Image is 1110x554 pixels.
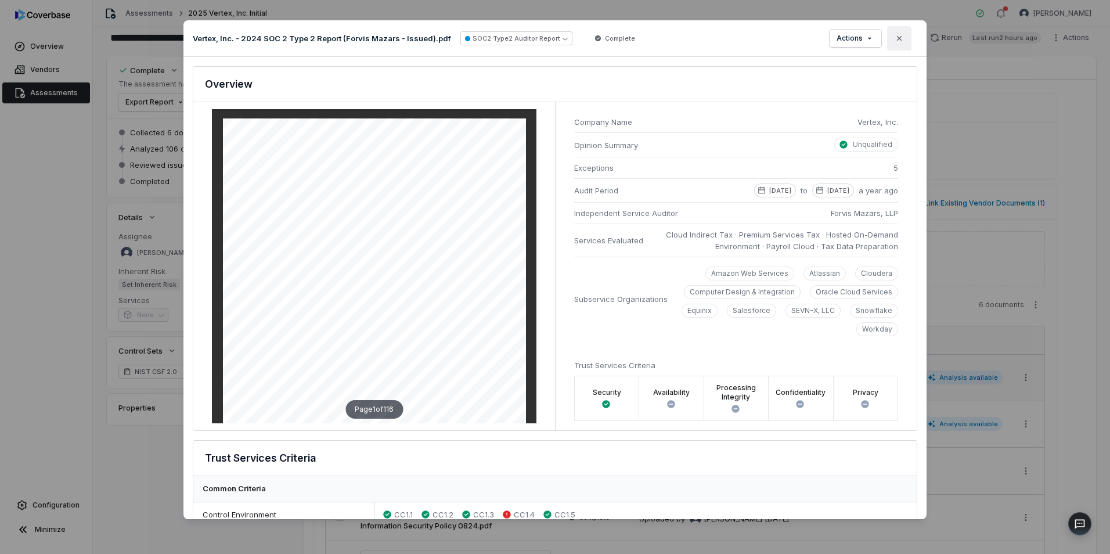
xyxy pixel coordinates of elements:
[690,287,795,297] p: Computer Design & Integration
[711,383,761,402] label: Processing Integrity
[653,388,690,397] label: Availability
[791,306,835,315] p: SEVN-X, LLC
[574,235,643,246] span: Services Evaluated
[859,185,898,197] span: a year ago
[514,509,535,521] span: CC1.4
[574,162,614,174] span: Exceptions
[574,207,678,219] span: Independent Service Auditor
[205,450,316,466] h3: Trust Services Criteria
[893,162,898,174] span: 5
[853,140,892,149] p: Unqualified
[345,400,403,419] div: Page 1 of 116
[554,509,575,521] span: CC1.5
[769,186,791,195] p: [DATE]
[473,509,494,521] span: CC1.3
[394,509,413,521] span: CC1.1
[862,325,892,334] p: Workday
[574,293,668,305] span: Subservice Organizations
[653,229,898,252] span: Cloud Indirect Tax · Premium Services Tax · Hosted On-Demand Environment · Payroll Cloud · Tax Da...
[574,185,618,196] span: Audit Period
[816,287,892,297] p: Oracle Cloud Services
[857,116,898,128] span: Vertex, Inc.
[827,186,849,195] p: [DATE]
[460,31,572,45] button: SOC2 Type2 Auditor Report
[776,388,826,397] label: Confidentiality
[574,361,655,370] span: Trust Services Criteria
[856,306,892,315] p: Snowflake
[193,476,917,502] div: Common Criteria
[733,306,770,315] p: Salesforce
[830,30,881,47] button: Actions
[837,34,863,43] span: Actions
[831,207,898,219] span: Forvis Mazars, LLP
[574,139,648,151] span: Opinion Summary
[809,269,840,278] p: Atlassian
[711,269,788,278] p: Amazon Web Services
[861,269,892,278] p: Cloudera
[853,388,878,397] label: Privacy
[687,306,712,315] p: Equinix
[593,388,621,397] label: Security
[193,33,451,44] p: Vertex, Inc. - 2024 SOC 2 Type 2 Report (Forvis Mazars - Issued).pdf
[605,34,635,43] span: Complete
[801,185,808,197] span: to
[574,116,848,128] span: Company Name
[433,509,453,521] span: CC1.2
[205,76,253,92] h3: Overview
